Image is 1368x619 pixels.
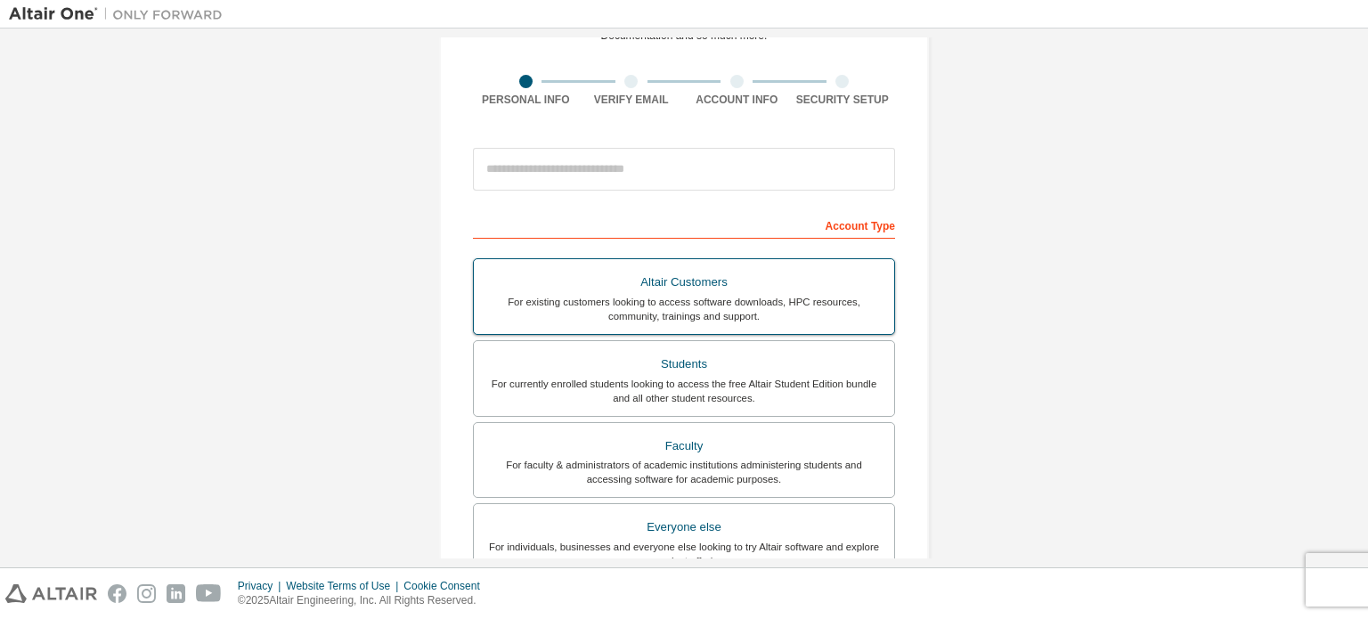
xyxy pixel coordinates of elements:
div: Security Setup [790,93,896,107]
img: linkedin.svg [167,584,185,603]
div: For individuals, businesses and everyone else looking to try Altair software and explore our prod... [484,540,883,568]
p: © 2025 Altair Engineering, Inc. All Rights Reserved. [238,593,491,608]
div: Account Type [473,210,895,239]
div: Cookie Consent [403,579,490,593]
div: Website Terms of Use [286,579,403,593]
img: instagram.svg [137,584,156,603]
img: youtube.svg [196,584,222,603]
div: Students [484,352,883,377]
img: facebook.svg [108,584,126,603]
img: altair_logo.svg [5,584,97,603]
div: For currently enrolled students looking to access the free Altair Student Edition bundle and all ... [484,377,883,405]
div: For faculty & administrators of academic institutions administering students and accessing softwa... [484,458,883,486]
div: Privacy [238,579,286,593]
div: Verify Email [579,93,685,107]
div: For existing customers looking to access software downloads, HPC resources, community, trainings ... [484,295,883,323]
div: Faculty [484,434,883,459]
div: Everyone else [484,515,883,540]
img: Altair One [9,5,232,23]
div: Personal Info [473,93,579,107]
div: Altair Customers [484,270,883,295]
div: Account Info [684,93,790,107]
